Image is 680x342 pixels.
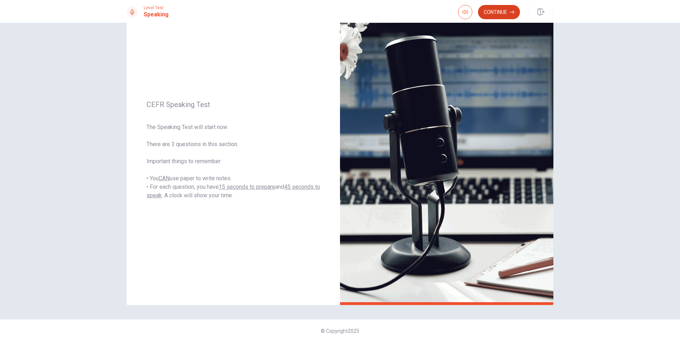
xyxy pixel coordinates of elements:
[219,183,275,190] u: 15 seconds to prepare
[147,123,320,200] span: The Speaking Test will start now. There are 3 questions in this section. Important things to reme...
[159,175,170,182] u: CAN
[144,5,169,10] span: Level Test
[147,100,320,109] span: CEFR Speaking Test
[321,328,359,334] span: © Copyright 2025
[144,10,169,19] h1: Speaking
[478,5,520,19] button: Continue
